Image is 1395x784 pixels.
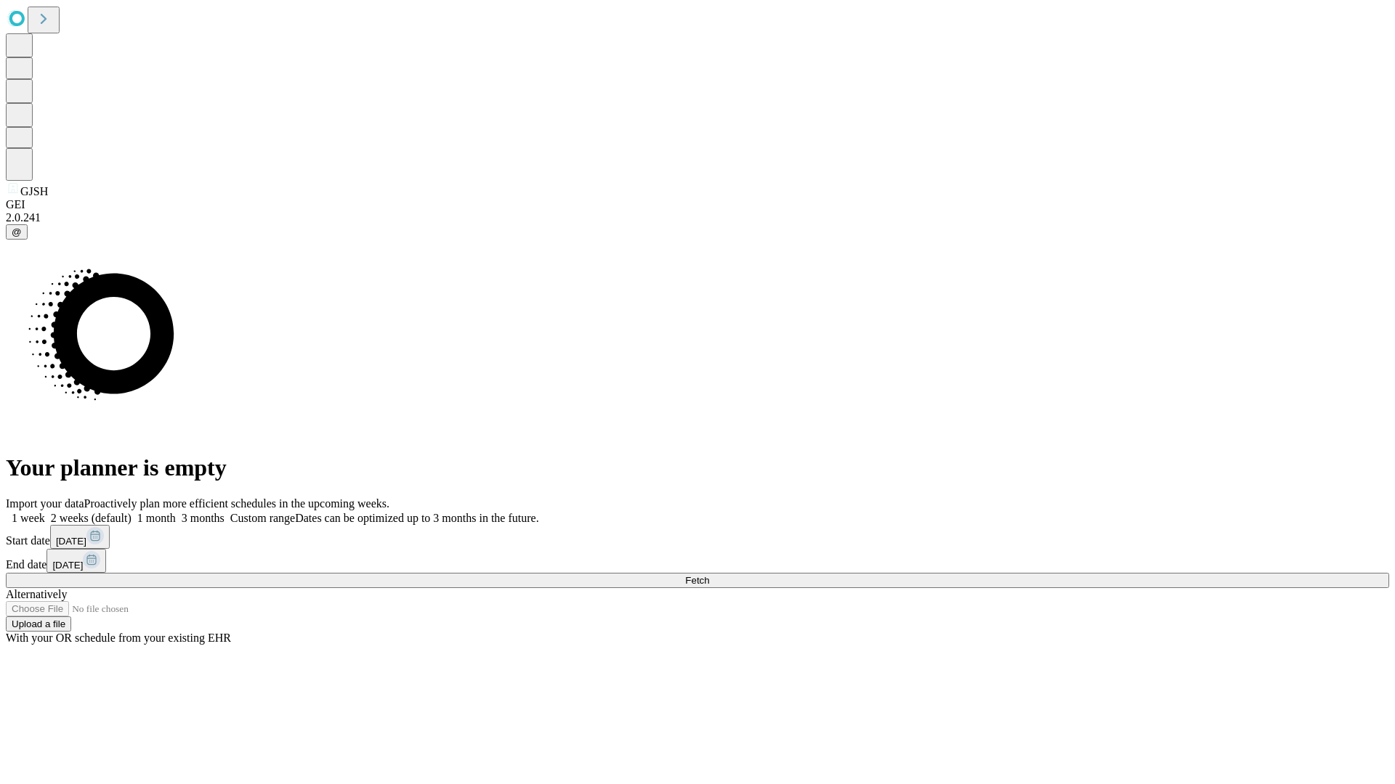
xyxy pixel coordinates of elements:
div: GEI [6,198,1389,211]
div: Start date [6,525,1389,549]
button: Fetch [6,573,1389,588]
span: 1 week [12,512,45,524]
span: GJSH [20,185,48,197]
span: Alternatively [6,588,67,600]
span: With your OR schedule from your existing EHR [6,632,231,644]
button: [DATE] [50,525,110,549]
span: 1 month [137,512,176,524]
span: 2 weeks (default) [51,512,132,524]
span: Import your data [6,497,84,510]
span: 3 months [182,512,225,524]
div: 2.0.241 [6,211,1389,224]
button: [DATE] [46,549,106,573]
div: End date [6,549,1389,573]
span: [DATE] [56,536,86,547]
span: Dates can be optimized up to 3 months in the future. [295,512,538,524]
h1: Your planner is empty [6,454,1389,481]
button: @ [6,224,28,240]
span: Proactively plan more efficient schedules in the upcoming weeks. [84,497,389,510]
button: Upload a file [6,616,71,632]
span: [DATE] [52,560,83,571]
span: Fetch [685,575,709,586]
span: Custom range [230,512,295,524]
span: @ [12,226,22,237]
